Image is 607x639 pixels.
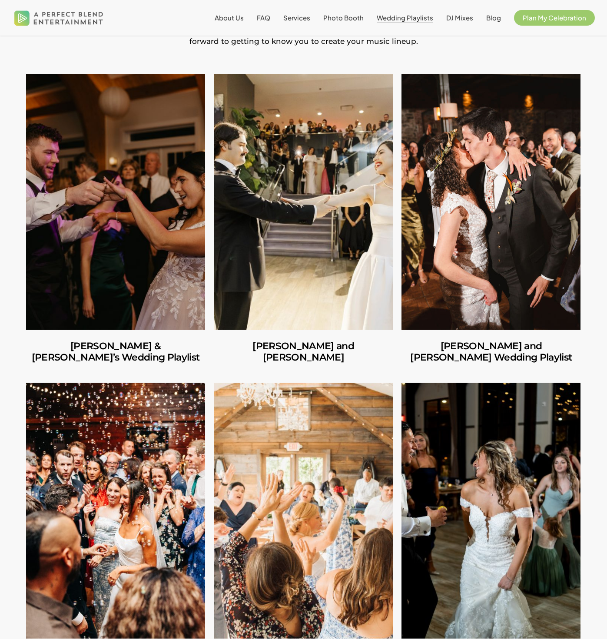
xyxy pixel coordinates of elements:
[401,383,580,638] a: Shannon and Joseph’s Wedding Playlist
[323,14,364,21] a: Photo Booth
[377,14,433,21] a: Wedding Playlists
[446,13,473,22] span: DJ Mixes
[486,14,501,21] a: Blog
[26,383,205,638] a: Ilana and Andrew’s Wedding Playlist
[377,13,433,22] span: Wedding Playlists
[523,13,586,22] span: Plan My Celebration
[215,13,244,22] span: About Us
[214,330,393,374] a: Carlos and Olivia
[323,13,364,22] span: Photo Booth
[401,330,580,374] a: Amber and Cooper’s Wedding Playlist
[446,14,473,21] a: DJ Mixes
[214,383,393,638] a: Jules and Michelle’s Wedding Playlist
[215,14,244,21] a: About Us
[26,330,205,374] a: Richard & Carly’s Wedding Playlist
[401,74,580,329] a: Amber and Cooper’s Wedding Playlist
[514,14,595,21] a: Plan My Celebration
[214,74,393,329] a: Carlos and Olivia
[283,14,310,21] a: Services
[257,13,270,22] span: FAQ
[257,14,270,21] a: FAQ
[283,13,310,22] span: Services
[26,74,205,329] a: Richard & Carly’s Wedding Playlist
[12,3,106,32] img: A Perfect Blend Entertainment
[486,13,501,22] span: Blog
